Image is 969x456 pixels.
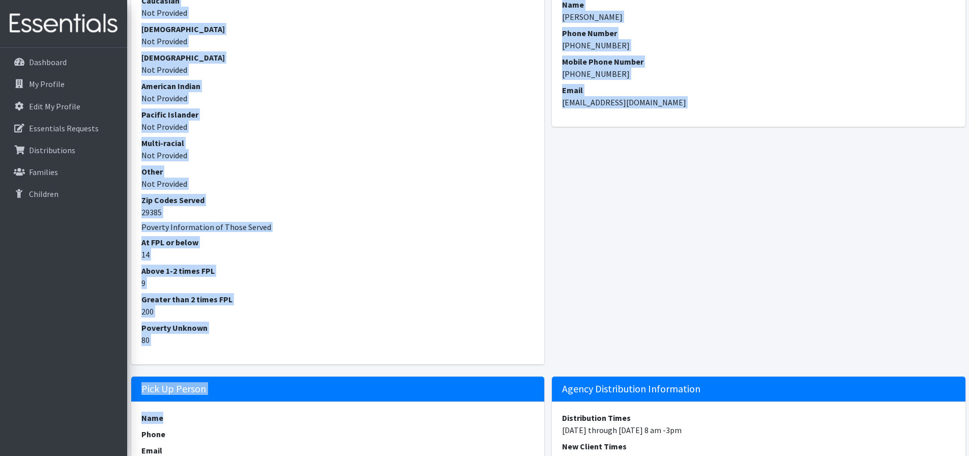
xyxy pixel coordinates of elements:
dt: Greater than 2 times FPL [141,293,535,305]
a: Distributions [4,140,123,160]
dt: Pacific Islander [141,108,535,121]
dd: 14 [141,248,535,261]
dd: [PHONE_NUMBER] [562,68,955,80]
span: translation missing: en.not_provided [141,36,187,46]
span: translation missing: en.not_provided [141,8,187,18]
p: My Profile [29,79,65,89]
dt: Phone [141,428,535,440]
a: Dashboard [4,52,123,72]
span: translation missing: en.not_provided [141,179,187,189]
dd: 29385 [141,206,535,218]
dt: Multi-racial [141,137,535,149]
dd: [PHONE_NUMBER] [562,39,955,51]
a: Families [4,162,123,182]
h6: Poverty Information of Those Served [141,222,535,232]
p: Children [29,189,58,199]
h5: Pick Up Person [131,377,545,402]
dt: Mobile Phone Number [562,55,955,68]
dt: Phone Number [562,27,955,39]
dt: Other [141,165,535,178]
dd: [EMAIL_ADDRESS][DOMAIN_NAME] [562,96,955,108]
p: Distributions [29,145,75,155]
dt: Above 1-2 times FPL [141,265,535,277]
dt: [DEMOGRAPHIC_DATA] [141,23,535,35]
span: translation missing: en.not_provided [141,122,187,132]
a: Children [4,184,123,204]
span: translation missing: en.not_provided [141,65,187,75]
span: translation missing: en.not_provided [141,150,187,160]
dt: New Client Times [562,440,955,452]
dt: At FPL or below [141,236,535,248]
dd: [PERSON_NAME] [562,11,955,23]
dd: 80 [141,334,535,346]
a: My Profile [4,74,123,94]
p: Edit My Profile [29,101,80,111]
dt: Distribution Times [562,412,955,424]
dt: Zip Codes Served [141,194,535,206]
p: Dashboard [29,57,67,67]
h5: Agency Distribution Information [552,377,965,402]
dd: [DATE] through [DATE] 8 am -3pm [562,424,955,436]
dd: 9 [141,277,535,289]
p: Essentials Requests [29,123,99,133]
dt: Email [562,84,955,96]
p: Families [29,167,58,177]
span: translation missing: en.not_provided [141,93,187,103]
dd: 200 [141,305,535,318]
img: HumanEssentials [4,7,123,41]
dt: Poverty Unknown [141,322,535,334]
dt: American Indian [141,80,535,92]
dt: Name [141,412,535,424]
a: Edit My Profile [4,96,123,117]
a: Essentials Requests [4,118,123,138]
dt: [DEMOGRAPHIC_DATA] [141,51,535,64]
